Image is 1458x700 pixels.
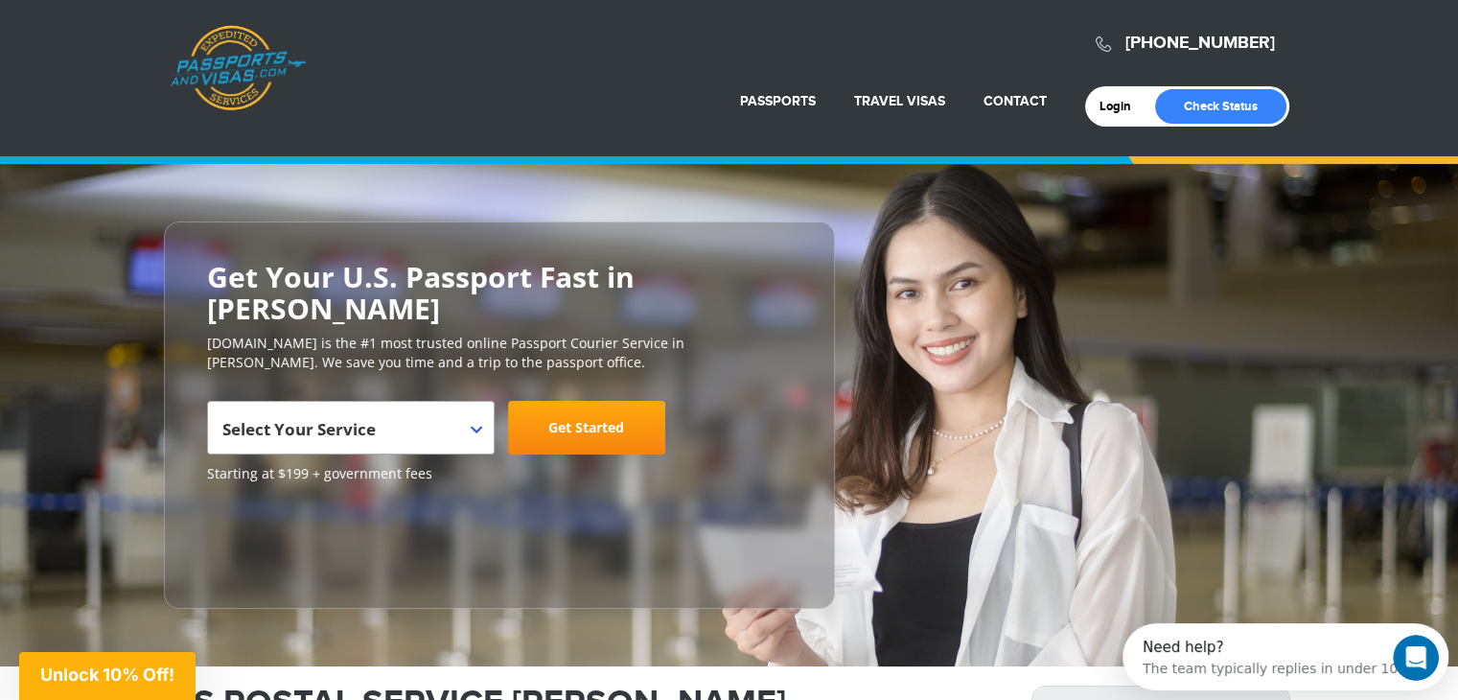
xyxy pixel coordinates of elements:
[222,418,376,440] span: Select Your Service
[207,464,792,483] span: Starting at $199 + government fees
[222,408,474,462] span: Select Your Service
[1155,89,1286,124] a: Check Status
[207,493,351,589] iframe: Customer reviews powered by Trustpilot
[207,261,792,324] h2: Get Your U.S. Passport Fast in [PERSON_NAME]
[19,652,196,700] div: Unlock 10% Off!
[40,665,174,685] span: Unlock 10% Off!
[20,32,289,52] div: The team typically replies in under 10m
[170,25,306,111] a: Passports & [DOMAIN_NAME]
[20,16,289,32] div: Need help?
[1393,635,1439,681] iframe: Intercom live chat
[984,93,1047,109] a: Contact
[1099,99,1145,114] a: Login
[8,8,345,60] div: Open Intercom Messenger
[854,93,945,109] a: Travel Visas
[1122,623,1448,690] iframe: Intercom live chat discovery launcher
[740,93,816,109] a: Passports
[207,401,495,455] span: Select Your Service
[1125,33,1275,54] a: [PHONE_NUMBER]
[207,334,792,372] p: [DOMAIN_NAME] is the #1 most trusted online Passport Courier Service in [PERSON_NAME]. We save yo...
[508,401,665,455] a: Get Started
